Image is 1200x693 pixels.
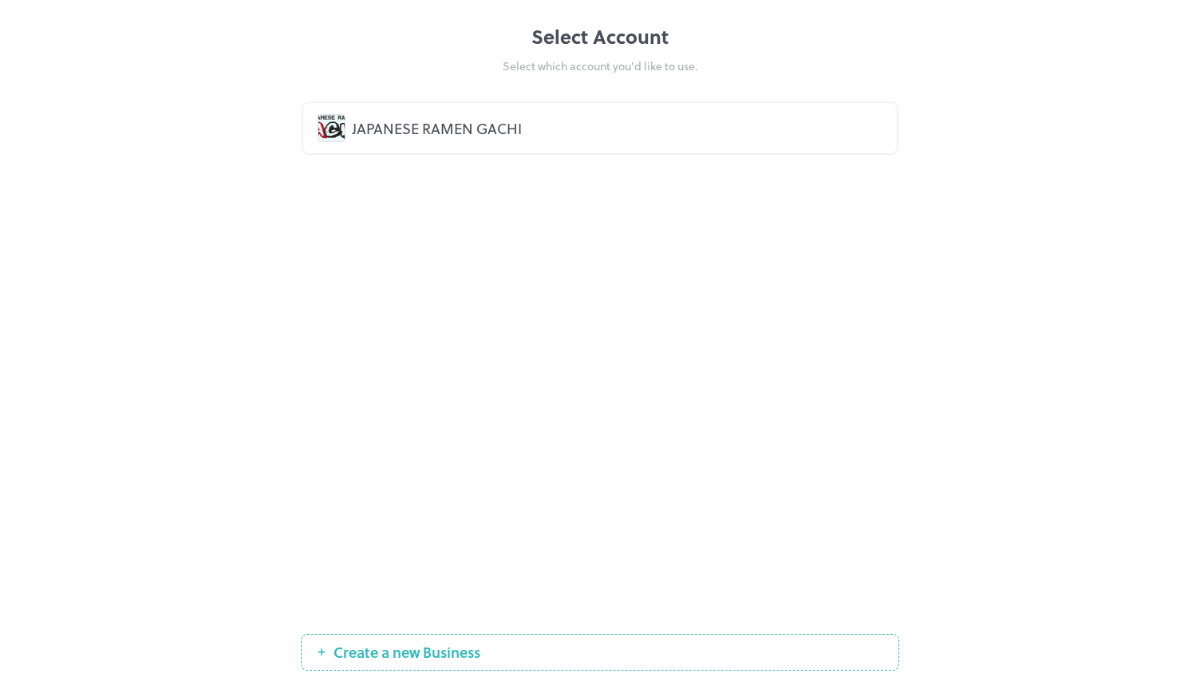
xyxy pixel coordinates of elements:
[301,22,899,51] div: Select Account
[301,634,899,671] button: Create a new Business
[318,115,345,141] img: avatar
[301,57,899,74] div: Select which account you’d like to use.
[326,644,488,660] span: Create a new Business
[352,117,882,139] div: JAPANESE RAMEN GACHI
